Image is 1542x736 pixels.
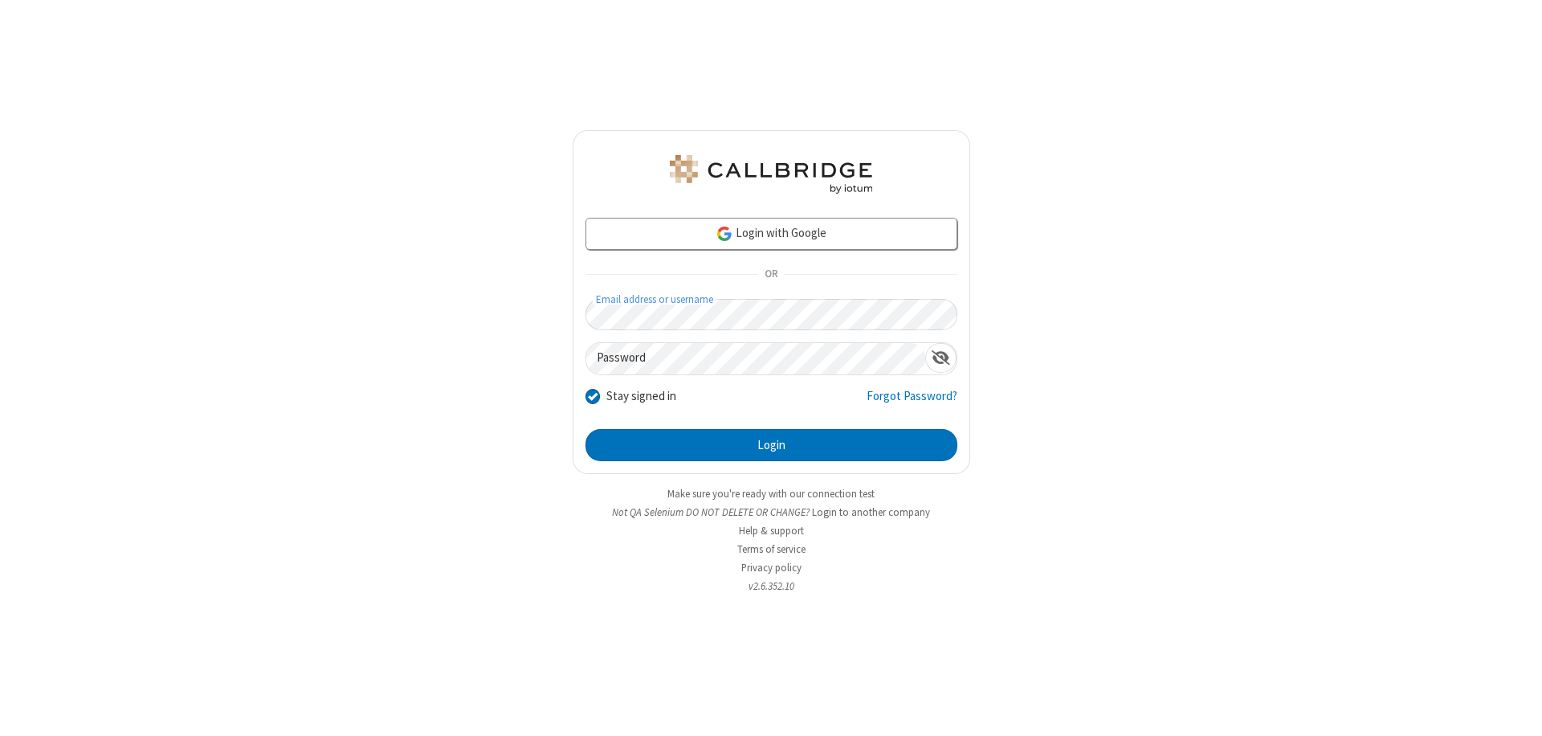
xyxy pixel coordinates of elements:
a: Forgot Password? [867,387,957,418]
a: Make sure you're ready with our connection test [667,487,875,501]
li: Not QA Selenium DO NOT DELETE OR CHANGE? [573,505,970,520]
button: Login to another company [812,505,930,520]
img: google-icon.png [716,225,733,243]
input: Email address or username [585,299,957,330]
a: Terms of service [737,542,806,556]
span: OR [758,264,784,286]
label: Stay signed in [606,387,676,406]
a: Help & support [739,524,804,538]
li: v2.6.352.10 [573,579,970,594]
a: Login with Google [585,218,957,250]
a: Privacy policy [741,561,802,574]
div: Show password [925,343,957,373]
input: Password [586,343,925,374]
button: Login [585,429,957,461]
img: QA Selenium DO NOT DELETE OR CHANGE [667,155,875,194]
